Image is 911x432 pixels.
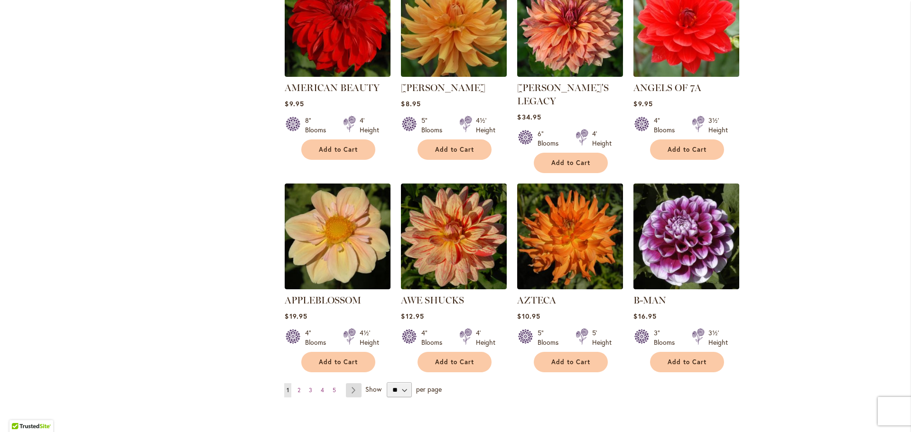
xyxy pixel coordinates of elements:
div: 6" Blooms [538,129,564,148]
a: 3 [307,383,315,397]
span: $10.95 [517,312,540,321]
a: AWE SHUCKS [401,294,464,306]
div: 4' Height [360,116,379,135]
a: ANGELS OF 7A [633,82,701,93]
div: 4' Height [476,328,495,347]
a: B-MAN [633,282,739,291]
span: 5 [333,386,336,394]
a: APPLEBLOSSOM [285,282,390,291]
div: 4" Blooms [654,116,680,135]
div: 4½' Height [476,116,495,135]
span: Add to Cart [668,146,706,154]
div: 5" Blooms [538,328,564,347]
div: 4" Blooms [305,328,332,347]
span: $9.95 [633,99,652,108]
span: Add to Cart [668,358,706,366]
div: 3" Blooms [654,328,680,347]
a: AZTECA [517,294,556,306]
a: AWE SHUCKS [401,282,507,291]
a: APPLEBLOSSOM [285,294,361,306]
span: $16.95 [633,312,656,321]
a: ANGELS OF 7A [633,70,739,79]
img: B-MAN [633,184,739,289]
a: [PERSON_NAME] [401,82,485,93]
span: 4 [321,386,324,394]
button: Add to Cart [418,352,492,372]
img: AWE SHUCKS [401,184,507,289]
span: $9.95 [285,99,304,108]
a: 2 [295,383,303,397]
a: ANDREW CHARLES [401,70,507,79]
button: Add to Cart [534,153,608,173]
div: 3½' Height [708,328,728,347]
div: 4½' Height [360,328,379,347]
a: AMERICAN BEAUTY [285,70,390,79]
div: 8" Blooms [305,116,332,135]
button: Add to Cart [534,352,608,372]
img: APPLEBLOSSOM [285,184,390,289]
button: Add to Cart [650,139,724,160]
button: Add to Cart [301,139,375,160]
span: $12.95 [401,312,424,321]
div: 4" Blooms [421,328,448,347]
a: [PERSON_NAME]'S LEGACY [517,82,609,107]
a: AZTECA [517,282,623,291]
div: 3½' Height [708,116,728,135]
span: $8.95 [401,99,420,108]
span: $34.95 [517,112,541,121]
span: Add to Cart [435,358,474,366]
span: Add to Cart [319,358,358,366]
button: Add to Cart [301,352,375,372]
span: Add to Cart [319,146,358,154]
a: B-MAN [633,294,666,306]
a: 4 [318,383,326,397]
span: 3 [309,386,312,394]
span: Show [365,385,381,394]
a: Andy's Legacy [517,70,623,79]
span: 2 [297,386,300,394]
a: AMERICAN BEAUTY [285,82,380,93]
span: Add to Cart [551,159,590,167]
div: 4' Height [592,129,612,148]
div: 5" Blooms [421,116,448,135]
span: 1 [287,386,289,394]
button: Add to Cart [418,139,492,160]
img: AZTECA [517,184,623,289]
button: Add to Cart [650,352,724,372]
a: 5 [330,383,338,397]
span: Add to Cart [435,146,474,154]
span: per page [416,385,442,394]
span: Add to Cart [551,358,590,366]
div: 5' Height [592,328,612,347]
span: $19.95 [285,312,307,321]
iframe: Launch Accessibility Center [7,398,34,425]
